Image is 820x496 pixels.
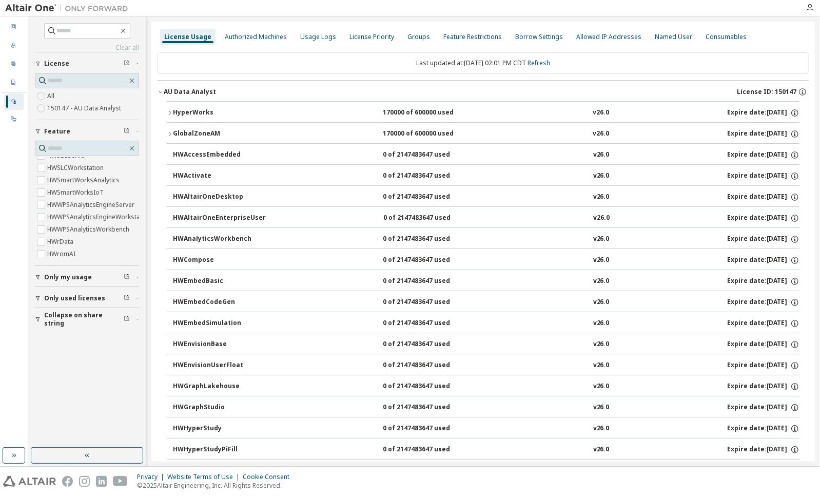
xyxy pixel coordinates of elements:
[576,33,641,41] div: Allowed IP Addresses
[47,223,131,236] label: HWWPSAnalyticsWorkbench
[137,473,167,481] div: Privacy
[383,319,475,328] div: 0 of 2147483647 used
[173,165,799,187] button: HWActivate0 of 2147483647 usedv26.0Expire date:[DATE]
[383,171,475,181] div: 0 of 2147483647 used
[727,403,799,412] div: Expire date: [DATE]
[443,33,502,41] div: Feature Restrictions
[47,236,75,248] label: HWrData
[383,214,476,223] div: 0 of 2147483647 used
[113,476,128,487] img: youtube.svg
[4,74,24,91] div: Company Profile
[225,33,287,41] div: Authorized Machines
[3,476,56,487] img: altair_logo.svg
[593,445,610,454] div: v26.0
[173,193,265,202] div: HWAltairOneDesktop
[349,33,394,41] div: License Priority
[737,88,796,96] span: License ID: 150147
[173,256,265,265] div: HWCompose
[47,102,123,115] label: 150147 - AU Data Analyst
[47,162,106,174] label: HWSLCWorkstation
[4,93,24,110] div: Managed
[727,150,799,160] div: Expire date: [DATE]
[173,424,265,433] div: HWHyperStudy
[47,186,106,199] label: HWSmartWorksIoT
[47,174,122,186] label: HWSmartWorksAnalytics
[383,108,475,118] div: 170000 of 600000 used
[383,382,475,391] div: 0 of 2147483647 used
[173,298,265,307] div: HWEmbedCodeGen
[593,193,610,202] div: v26.0
[5,3,133,13] img: Altair One
[383,150,475,160] div: 0 of 2147483647 used
[383,256,475,265] div: 0 of 2147483647 used
[593,214,610,223] div: v26.0
[173,277,265,286] div: HWEmbedBasic
[593,129,610,139] div: v26.0
[655,33,692,41] div: Named User
[167,473,243,481] div: Website Terms of Use
[96,476,107,487] img: linkedin.svg
[4,19,24,35] div: Dashboard
[593,424,610,433] div: v26.0
[173,186,799,208] button: HWAltairOneDesktop0 of 2147483647 usedv26.0Expire date:[DATE]
[383,403,475,412] div: 0 of 2147483647 used
[173,319,265,328] div: HWEmbedSimulation
[706,33,747,41] div: Consumables
[47,199,136,211] label: HWWPSAnalyticsEngineServer
[300,33,336,41] div: Usage Logs
[35,287,139,310] button: Only used licenses
[727,256,799,265] div: Expire date: [DATE]
[173,382,265,391] div: HWGraphLakehouse
[35,308,139,331] button: Collapse on share string
[727,129,799,139] div: Expire date: [DATE]
[173,396,799,419] button: HWGraphStudio0 of 2147483647 usedv26.0Expire date:[DATE]
[124,315,130,323] span: Clear filter
[158,52,809,74] div: Last updated at: [DATE] 02:01 PM CDT
[173,228,799,251] button: HWAnalyticsWorkbench0 of 2147483647 usedv26.0Expire date:[DATE]
[158,81,809,103] button: AU Data AnalystLicense ID: 150147
[593,235,610,244] div: v26.0
[383,277,475,286] div: 0 of 2147483647 used
[4,56,24,72] div: User Profile
[727,424,799,433] div: Expire date: [DATE]
[44,311,124,328] span: Collapse on share string
[593,340,610,349] div: v26.0
[4,37,24,54] div: Users
[727,340,799,349] div: Expire date: [DATE]
[727,214,799,223] div: Expire date: [DATE]
[727,445,799,454] div: Expire date: [DATE]
[35,266,139,289] button: Only my usage
[727,277,799,286] div: Expire date: [DATE]
[62,476,73,487] img: facebook.svg
[593,277,610,286] div: v26.0
[593,171,610,181] div: v26.0
[173,108,265,118] div: HyperWorks
[593,150,610,160] div: v26.0
[173,312,799,335] button: HWEmbedSimulation0 of 2147483647 usedv26.0Expire date:[DATE]
[173,375,799,398] button: HWGraphLakehouse0 of 2147483647 usedv26.0Expire date:[DATE]
[727,361,799,370] div: Expire date: [DATE]
[593,256,610,265] div: v26.0
[35,120,139,143] button: Feature
[44,127,70,136] span: Feature
[167,102,799,124] button: HyperWorks170000 of 600000 usedv26.0Expire date:[DATE]
[243,473,296,481] div: Cookie Consent
[727,193,799,202] div: Expire date: [DATE]
[47,90,56,102] label: All
[173,171,265,181] div: HWActivate
[173,417,799,440] button: HWHyperStudy0 of 2147483647 usedv26.0Expire date:[DATE]
[173,354,799,377] button: HWEnvisionUserFloat0 of 2147483647 usedv26.0Expire date:[DATE]
[383,129,475,139] div: 170000 of 600000 used
[44,273,92,281] span: Only my usage
[35,44,139,52] a: Clear all
[383,235,475,244] div: 0 of 2147483647 used
[173,150,265,160] div: HWAccessEmbedded
[173,214,266,223] div: HWAltairOneEnterpriseUser
[515,33,563,41] div: Borrow Settings
[593,108,610,118] div: v26.0
[35,52,139,75] button: License
[173,403,265,412] div: HWGraphStudio
[79,476,90,487] img: instagram.svg
[167,123,799,145] button: GlobalZoneAM170000 of 600000 usedv26.0Expire date:[DATE]
[727,382,799,391] div: Expire date: [DATE]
